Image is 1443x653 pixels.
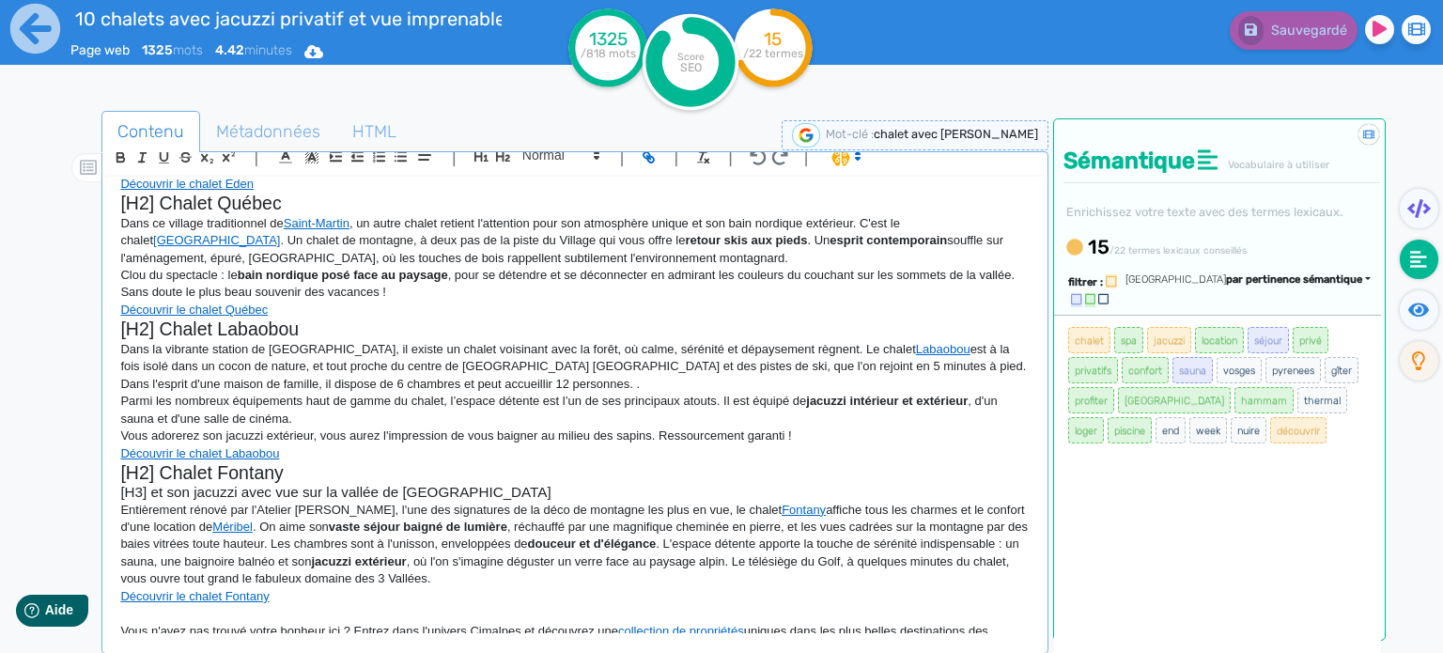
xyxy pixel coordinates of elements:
[1189,417,1227,443] span: week
[782,503,826,517] a: Fontany
[1217,357,1262,383] span: vosges
[120,267,1030,302] p: Clou du spectacle : le , pour se détendre et se déconnecter en admirant les couleurs du couchant ...
[1195,327,1244,353] span: location
[1125,272,1371,288] div: [GEOGRAPHIC_DATA]
[120,393,1030,428] p: Parmi les nombreux équipements haut de gamme du chalet, l’espace détente est l’un de ses principa...
[1108,417,1152,443] span: piscine
[1109,244,1247,257] small: /22 termes lexicaux conseillés
[70,42,130,58] span: Page web
[120,484,1030,501] h3: [H3] et son jacuzzi avec vue sur la vallée de [GEOGRAPHIC_DATA]
[120,319,1030,340] h2: [H2] Chalet Labaobou
[142,42,203,58] span: mots
[120,341,1030,393] p: Dans la vibrante station de [GEOGRAPHIC_DATA], il existe un chalet voisinant avec la forêt, où ca...
[804,145,809,170] span: |
[337,106,411,157] span: HTML
[680,60,702,74] tspan: SEO
[1114,327,1143,353] span: spa
[826,127,874,141] span: Mot-clé :
[618,624,744,638] a: collection de propriétés
[1226,273,1362,286] span: par pertinence sémantique
[528,536,657,551] strong: douceur et d'élégance
[201,106,335,157] span: Métadonnées
[1271,23,1347,39] span: Sauvegardé
[101,111,200,153] a: Contenu
[452,145,457,170] span: |
[120,428,1030,444] p: Vous adorerez son jacuzzi extérieur, vous aurez l'impression de vous baigner au milieu des sapins...
[254,145,258,170] span: |
[312,554,407,568] strong: jacuzzi extérieur
[200,111,336,153] a: Métadonnées
[120,502,1030,588] p: Entièrement rénové par l'Atelier [PERSON_NAME], l'une des signatures de la déco de montagne les p...
[238,268,448,282] strong: bain nordique posé face au paysage
[1325,357,1358,383] span: gîter
[1265,357,1321,383] span: pyrenees
[120,303,268,317] a: Découvrir le chalet Québec
[215,42,292,58] span: minutes
[1122,357,1169,383] span: confort
[284,216,349,230] a: Saint-Martin
[153,233,280,247] a: [GEOGRAPHIC_DATA]
[728,145,733,170] span: |
[685,233,807,247] strong: retour skis aux pieds
[1068,327,1110,353] span: chalet
[1172,357,1213,383] span: sauna
[823,146,867,168] span: I.Assistant
[1231,417,1266,443] span: nuire
[765,28,783,50] tspan: 15
[792,123,820,148] img: google-serp-logo.png
[806,394,968,408] strong: jacuzzi intérieur et extérieur
[1228,159,1329,171] span: Vocabulaire à utiliser
[411,144,438,166] span: Aligment
[120,462,1030,484] h2: [H2] Chalet Fontany
[620,145,625,170] span: |
[874,127,1038,141] span: chalet avec [PERSON_NAME]
[142,42,173,58] b: 1325
[743,47,803,60] tspan: /22 termes
[830,233,947,247] strong: esprit contemporain
[1063,205,1342,219] small: Enrichissez votre texte avec des termes lexicaux.
[1068,276,1103,288] span: filtrer :
[1293,327,1328,353] span: privé
[1270,417,1327,443] span: découvrir
[677,51,705,63] tspan: Score
[1147,327,1191,353] span: jacuzzi
[589,28,628,50] tspan: 1325
[336,111,412,153] a: HTML
[581,47,636,60] tspan: /818 mots
[120,215,1030,267] p: Dans ce village traditionnel de , un autre chalet retient l'attention pour son atmosphère unique ...
[70,4,504,34] input: title
[102,106,199,157] span: Contenu
[1068,387,1114,413] span: profiter
[916,342,970,356] a: Labaobou
[1068,357,1118,383] span: privatifs
[120,446,279,460] a: Découvrir le chalet Labaobou
[1118,387,1231,413] span: [GEOGRAPHIC_DATA]
[120,589,269,603] a: Découvrir le chalet Fontany
[1248,327,1289,353] span: séjour
[212,520,253,534] a: Méribel
[1156,417,1186,443] span: end
[1234,387,1294,413] span: hammam
[674,145,678,170] span: |
[1297,387,1347,413] span: thermal
[1088,236,1109,258] b: 15
[1063,148,1379,175] h4: Sémantique
[1230,11,1358,50] button: Sauvegardé
[215,42,244,58] b: 4.42
[329,520,507,534] strong: vaste séjour baigné de lumière
[120,177,254,191] a: Découvrir le chalet Eden
[120,193,1030,214] h2: [H2] Chalet Québec
[1068,417,1104,443] span: loger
